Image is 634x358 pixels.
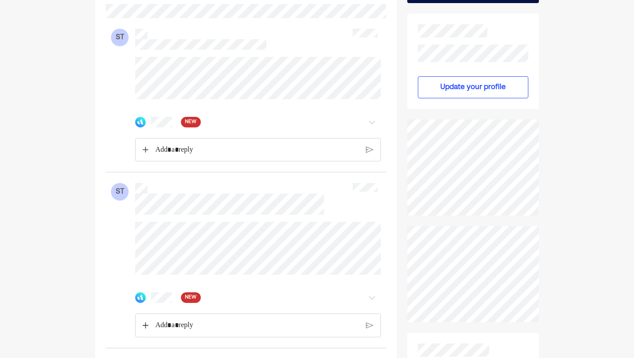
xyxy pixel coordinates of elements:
div: Rich Text Editor. Editing area: main [151,138,363,161]
button: Update your profile [418,76,528,98]
span: NEW [185,293,196,302]
div: ST [111,183,129,201]
span: NEW [185,118,196,127]
div: ST [111,29,129,46]
div: Rich Text Editor. Editing area: main [151,314,363,337]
